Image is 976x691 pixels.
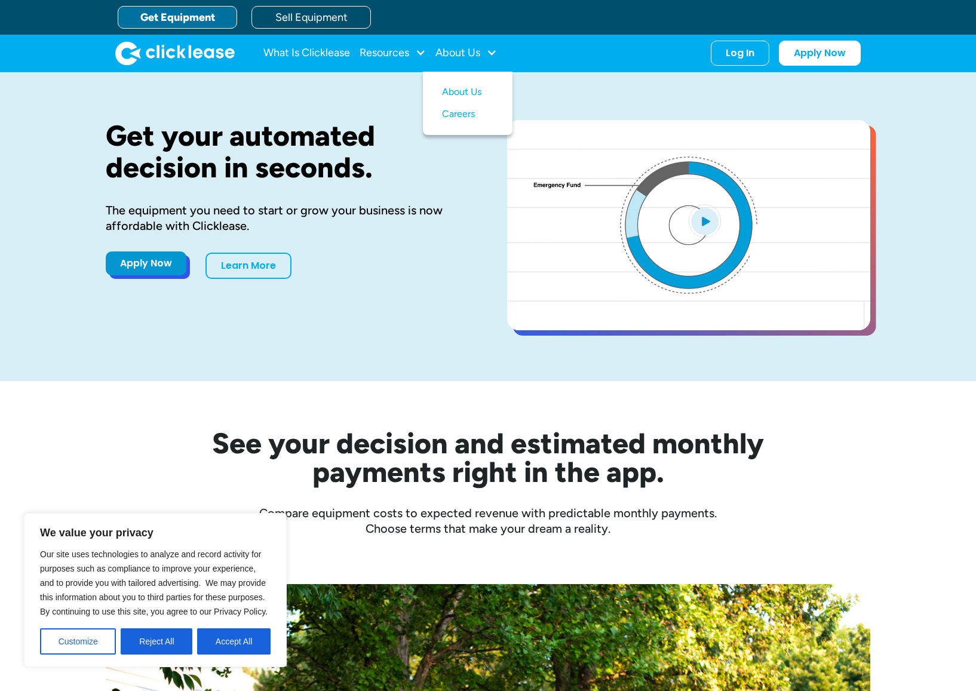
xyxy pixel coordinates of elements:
a: home [115,41,235,65]
div: About Us [435,41,497,65]
div: We value your privacy [24,513,287,667]
div: The equipment you need to start or grow your business is now affordable with Clicklease. [106,202,469,234]
a: Apply Now [779,41,861,66]
span: Our site uses technologies to analyze and record activity for purposes such as compliance to impr... [40,549,268,616]
a: Apply Now [106,251,186,275]
button: Customize [40,628,116,655]
a: Careers [442,103,493,125]
a: About Us [442,81,493,103]
button: Reject All [121,628,192,655]
button: Accept All [197,628,271,655]
img: Blue play button logo on a light blue circular background [689,204,721,238]
a: Get Equipment [118,6,237,29]
p: We value your privacy [40,526,271,540]
div: Resources [360,41,426,65]
img: Clicklease logo [115,41,235,65]
nav: About Us [423,72,512,135]
h2: See your decision and estimated monthly payments right in the app. [154,429,822,486]
a: Sell Equipment [251,6,371,29]
div: Log In [726,47,754,59]
a: open lightbox [507,120,870,330]
h1: Get your automated decision in seconds. [106,120,469,183]
a: What Is Clicklease [263,41,350,65]
div: Compare equipment costs to expected revenue with predictable monthly payments. Choose terms that ... [106,505,870,536]
a: Learn More [205,253,291,279]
